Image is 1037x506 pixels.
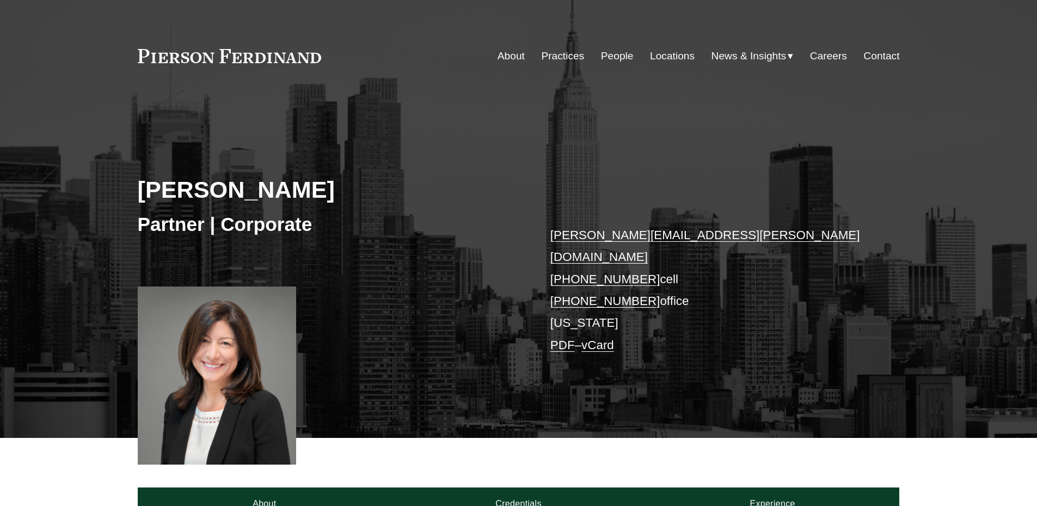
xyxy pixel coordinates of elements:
a: Contact [863,46,899,66]
a: Careers [810,46,847,66]
a: PDF [550,338,575,352]
a: [PHONE_NUMBER] [550,294,660,308]
a: Practices [541,46,584,66]
a: [PERSON_NAME][EMAIL_ADDRESS][PERSON_NAME][DOMAIN_NAME] [550,228,860,264]
h2: [PERSON_NAME] [138,175,519,204]
a: [PHONE_NUMBER] [550,272,660,286]
h3: Partner | Corporate [138,212,519,236]
span: News & Insights [711,47,787,66]
a: vCard [581,338,614,352]
a: People [601,46,634,66]
a: Locations [650,46,695,66]
a: folder dropdown [711,46,794,66]
p: cell office [US_STATE] – [550,224,868,356]
a: About [498,46,525,66]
